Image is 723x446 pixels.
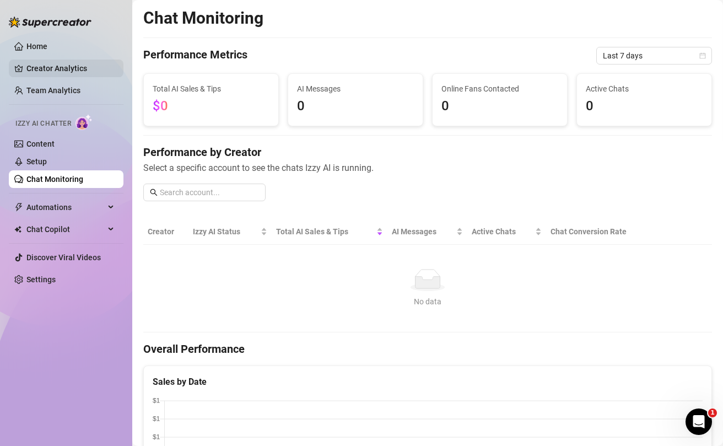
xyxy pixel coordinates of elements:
[143,47,247,65] h4: Performance Metrics
[26,221,105,238] span: Chat Copilot
[276,225,374,238] span: Total AI Sales & Tips
[153,98,168,114] span: $0
[699,52,706,59] span: calendar
[26,275,56,284] a: Settings
[153,83,269,95] span: Total AI Sales & Tips
[441,83,558,95] span: Online Fans Contacted
[143,219,188,245] th: Creator
[153,375,703,389] div: Sales by Date
[546,219,655,245] th: Chat Conversion Rate
[143,341,712,357] h4: Overall Performance
[26,198,105,216] span: Automations
[143,144,712,160] h4: Performance by Creator
[193,225,258,238] span: Izzy AI Status
[441,96,558,117] span: 0
[297,83,414,95] span: AI Messages
[152,295,703,308] div: No data
[467,219,547,245] th: Active Chats
[26,175,83,184] a: Chat Monitoring
[392,225,454,238] span: AI Messages
[272,219,387,245] th: Total AI Sales & Tips
[143,161,712,175] span: Select a specific account to see the chats Izzy AI is running.
[586,96,703,117] span: 0
[26,157,47,166] a: Setup
[603,47,705,64] span: Last 7 days
[150,189,158,196] span: search
[14,225,21,233] img: Chat Copilot
[26,42,47,51] a: Home
[26,86,80,95] a: Team Analytics
[586,83,703,95] span: Active Chats
[708,409,717,417] span: 1
[75,114,93,130] img: AI Chatter
[15,119,71,129] span: Izzy AI Chatter
[14,203,23,212] span: thunderbolt
[26,253,101,262] a: Discover Viral Videos
[26,139,55,148] a: Content
[26,60,115,77] a: Creator Analytics
[9,17,91,28] img: logo-BBDzfeDw.svg
[387,219,467,245] th: AI Messages
[686,409,712,435] iframe: Intercom live chat
[188,219,272,245] th: Izzy AI Status
[472,225,533,238] span: Active Chats
[160,186,259,198] input: Search account...
[297,96,414,117] span: 0
[143,8,263,29] h2: Chat Monitoring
